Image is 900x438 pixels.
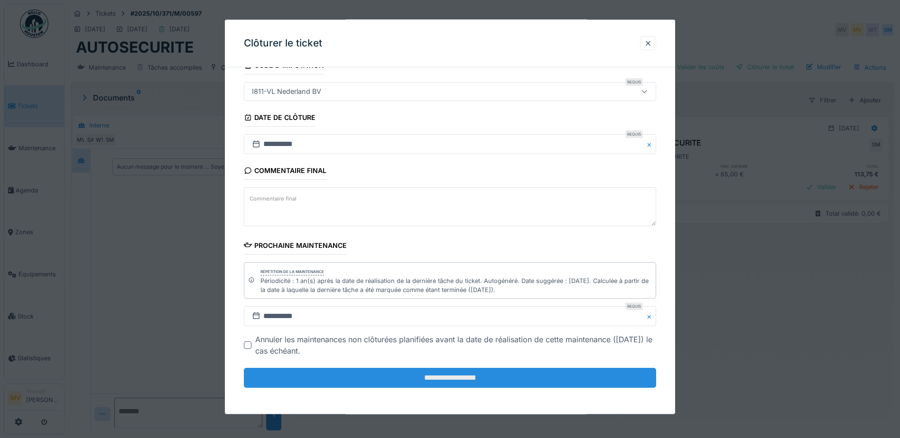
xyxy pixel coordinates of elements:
[260,268,324,275] div: Répétition de la maintenance
[248,192,298,204] label: Commentaire final
[244,164,326,180] div: Commentaire final
[244,238,347,254] div: Prochaine maintenance
[244,58,324,74] div: Code d'imputation
[244,110,315,127] div: Date de clôture
[255,334,656,356] div: Annuler les maintenances non clôturées planifiées avant la date de réalisation de cette maintenan...
[625,130,643,138] div: Requis
[248,86,325,97] div: I811-VL Nederland BV
[625,78,643,86] div: Requis
[244,37,322,49] h3: Clôturer le ticket
[260,276,652,294] div: Périodicité : 1 an(s) après la date de réalisation de la dernière tâche du ticket. Autogénéré. Da...
[625,302,643,310] div: Requis
[646,306,656,326] button: Close
[646,134,656,154] button: Close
